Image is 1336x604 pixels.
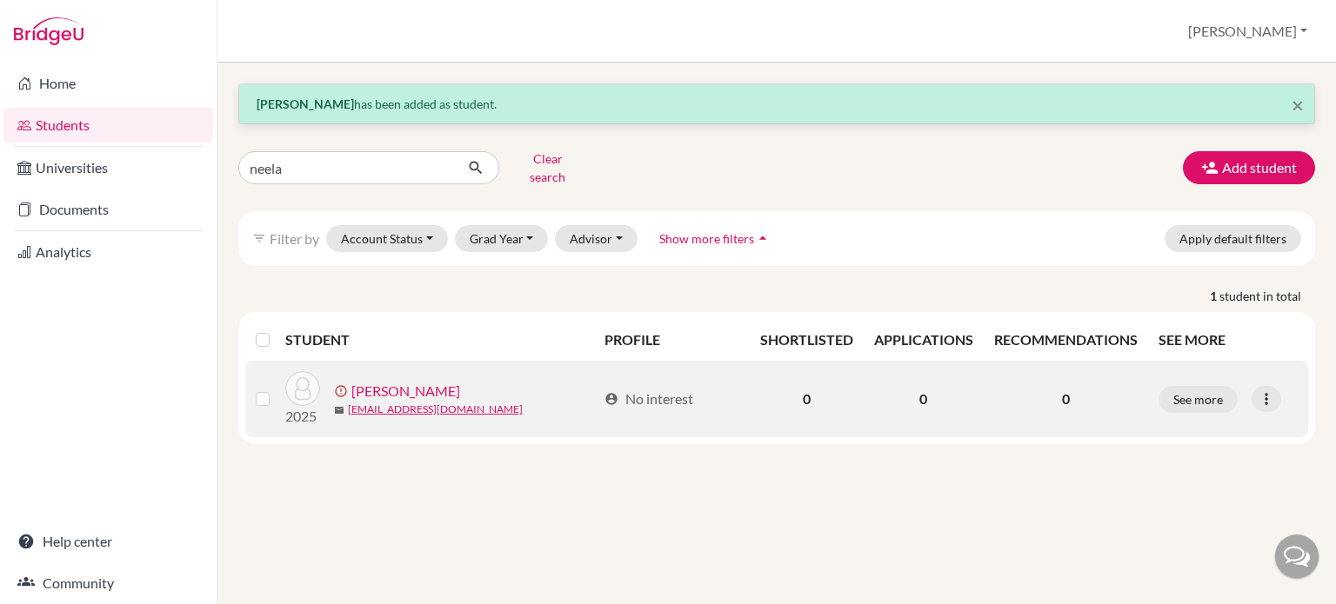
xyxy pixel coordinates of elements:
a: Universities [3,150,213,185]
span: error_outline [334,384,351,398]
a: [EMAIL_ADDRESS][DOMAIN_NAME] [348,402,523,417]
a: Analytics [3,235,213,269]
a: [PERSON_NAME] [351,381,460,402]
td: 0 [864,361,984,437]
button: Grad Year [455,225,549,252]
button: Show more filtersarrow_drop_up [645,225,786,252]
a: Documents [3,192,213,227]
button: See more [1159,386,1238,413]
strong: [PERSON_NAME] [257,96,354,111]
p: 0 [994,388,1138,409]
button: Close [1292,95,1304,116]
th: SHORTLISTED [750,319,864,361]
button: Account Status [326,225,448,252]
p: 2025 [285,406,320,427]
span: Filter by [270,230,319,247]
span: Help [39,12,75,28]
button: Clear search [499,145,596,190]
span: × [1292,92,1304,117]
a: Help center [3,524,213,559]
a: Students [3,108,213,143]
i: arrow_drop_up [754,229,772,247]
span: student in total [1219,287,1315,305]
a: Community [3,566,213,601]
button: Apply default filters [1165,225,1301,252]
i: filter_list [252,231,266,245]
span: Show more filters [659,231,754,246]
div: No interest [605,388,693,409]
th: APPLICATIONS [864,319,984,361]
span: mail [334,405,344,415]
td: 0 [750,361,864,437]
img: Balachandra, Neela [285,371,320,406]
p: has been added as student. [257,95,1297,113]
th: RECOMMENDATIONS [984,319,1148,361]
th: SEE MORE [1148,319,1308,361]
span: account_circle [605,392,618,406]
th: STUDENT [285,319,594,361]
th: PROFILE [594,319,749,361]
strong: 1 [1210,287,1219,305]
button: [PERSON_NAME] [1180,15,1315,48]
button: Add student [1183,151,1315,184]
button: Advisor [555,225,638,252]
input: Find student by name... [238,151,454,184]
a: Home [3,66,213,101]
img: Bridge-U [14,17,83,45]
